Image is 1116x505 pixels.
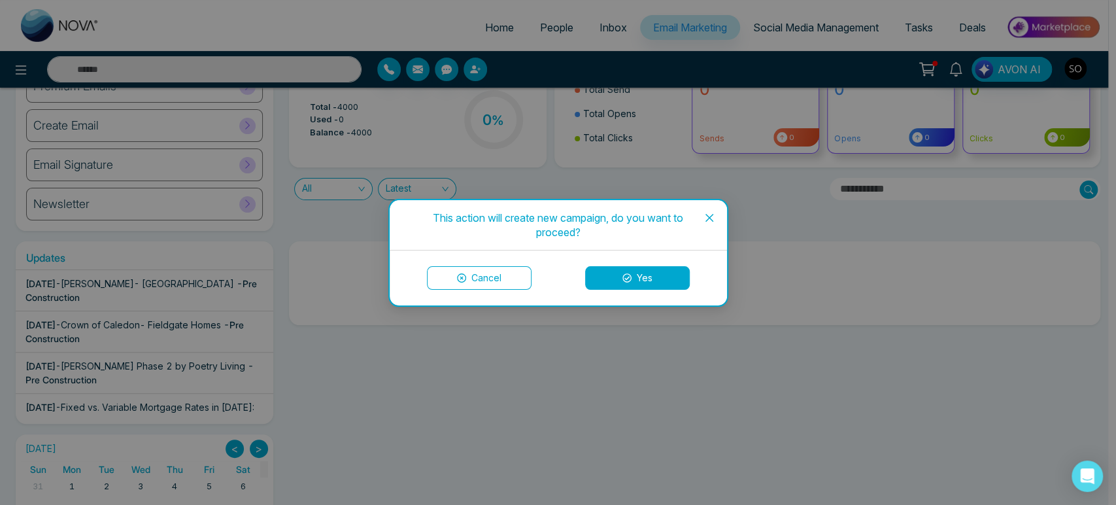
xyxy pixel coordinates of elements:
[427,266,532,290] button: Cancel
[1072,461,1103,492] div: Open Intercom Messenger
[692,200,727,235] button: Close
[405,211,711,239] div: This action will create new campaign, do you want to proceed?
[704,213,715,223] span: close
[585,266,690,290] button: Yes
